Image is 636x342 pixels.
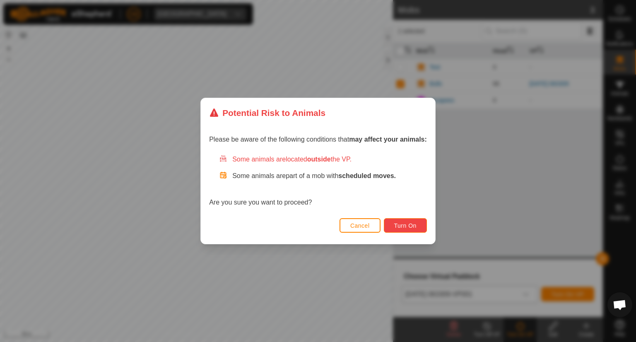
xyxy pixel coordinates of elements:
[232,171,427,181] p: Some animals are
[607,292,632,317] a: Open chat
[209,106,325,119] div: Potential Risk to Animals
[384,218,427,233] button: Turn On
[349,136,427,143] strong: may affect your animals:
[219,154,427,164] div: Some animals are
[394,222,417,229] span: Turn On
[286,156,352,163] span: located the VP.
[209,154,427,207] div: Are you sure you want to proceed?
[338,172,396,179] strong: scheduled moves.
[350,222,370,229] span: Cancel
[209,136,427,143] span: Please be aware of the following conditions that
[340,218,381,233] button: Cancel
[307,156,331,163] strong: outside
[286,172,396,179] span: part of a mob with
